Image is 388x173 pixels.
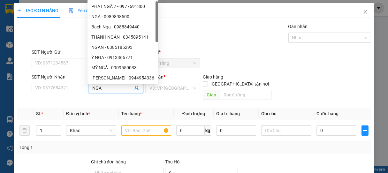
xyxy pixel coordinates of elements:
input: Ghi Chú [261,125,311,136]
span: Đơn vị tính [66,111,90,116]
div: Ý NGA - 0913366771 [91,54,154,61]
div: TRẦN NGỌC NGÂN - 0944954336 [87,73,158,83]
span: close [363,9,368,14]
li: VP Sóc Trăng [3,34,44,41]
span: plus [362,128,369,133]
span: Giá trị hàng [216,111,240,116]
div: NGÂN - 0385185293 [87,42,158,52]
span: Tên hàng [121,111,142,116]
span: TẠO ĐƠN HÀNG [17,8,58,13]
span: environment [3,43,8,47]
div: SĐT Người Gửi [32,49,86,56]
span: [GEOGRAPHIC_DATA] tận nơi [208,80,271,87]
button: Close [356,3,374,21]
div: NGÀ - 0989898500 [91,13,154,20]
span: Sóc Trăng [149,58,196,68]
label: Ghi chú đơn hàng [91,159,126,164]
span: environment [44,43,49,47]
div: PHÁT NGÃ 7 - 0977691300 [87,1,158,11]
div: Bạch Nga - 0988849440 [87,22,158,32]
div: MỸ NGÀ - 0909550033 [87,63,158,73]
div: MỸ NGÀ - 0909550033 [91,64,154,71]
input: VD: Bàn, Ghế [121,125,171,136]
div: THANH NGÂN - 0345895141 [91,34,154,41]
div: Bạch Nga - 0988849440 [91,23,154,30]
span: kg [205,125,211,136]
button: plus [361,125,369,136]
div: THANH NGÂN - 0345895141 [87,32,158,42]
div: NGÀ - 0989898500 [87,11,158,22]
img: icon [69,8,74,13]
th: Ghi chú [259,108,314,120]
div: PHÁT NGÃ 7 - 0977691300 [91,3,154,10]
input: 0 [216,125,256,136]
input: Dọc đường [220,90,271,100]
div: [PERSON_NAME] - 0944954336 [91,74,154,81]
span: SL [36,111,41,116]
span: Cước hàng [316,111,339,116]
span: plus [17,8,21,13]
span: Yêu cầu xuất hóa đơn điện tử [69,8,136,13]
div: VP gửi [146,49,200,56]
span: Thu Hộ [165,159,180,164]
button: delete [19,125,30,136]
span: Định lượng [182,111,205,116]
div: SĐT Người Nhận [32,73,86,80]
li: VP Quận 8 [44,34,85,41]
li: Vĩnh Thành (Sóc Trăng) [3,3,93,27]
span: Giao hàng [203,74,223,79]
span: user-add [134,86,139,91]
div: Tổng: 1 [19,144,150,151]
span: Giao [203,90,220,100]
img: logo.jpg [3,3,26,26]
span: Khác [70,126,112,135]
div: NGÂN - 0385185293 [91,44,154,51]
label: Gán nhãn [288,24,308,29]
div: Ý NGA - 0913366771 [87,52,158,63]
